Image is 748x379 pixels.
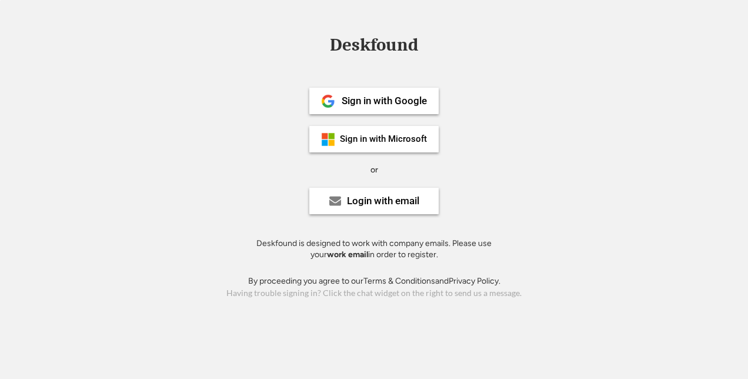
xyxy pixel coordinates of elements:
a: Terms & Conditions [363,276,435,286]
div: Deskfound is designed to work with company emails. Please use your in order to register. [242,238,506,261]
img: ms-symbollockup_mssymbol_19.png [321,132,335,147]
div: Deskfound [324,36,424,54]
img: 1024px-Google__G__Logo.svg.png [321,94,335,108]
strong: work email [327,250,368,260]
div: Sign in with Microsoft [340,135,427,144]
div: or [370,164,378,176]
div: Sign in with Google [342,96,427,106]
div: Login with email [347,196,419,206]
div: By proceeding you agree to our and [248,275,500,287]
a: Privacy Policy. [449,276,500,286]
